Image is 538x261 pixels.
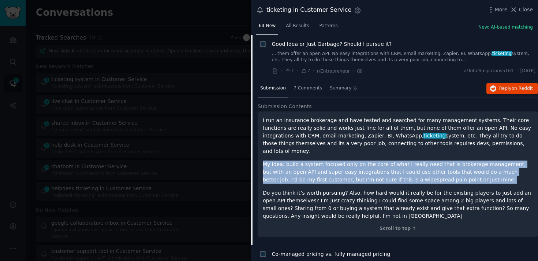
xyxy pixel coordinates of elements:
[313,67,314,75] span: ·
[258,103,312,110] span: Submission Contents
[301,68,310,74] span: 7
[464,68,514,74] span: u/TotalSuspicious5161
[256,20,278,35] a: 64 New
[283,20,311,35] a: All Results
[263,117,533,155] p: I run an insurance brokerage and have tested and searched for many management systems. Their core...
[260,85,286,92] span: Submission
[519,6,533,14] span: Close
[259,23,276,29] span: 64 New
[272,51,536,63] a: ... them offer an open API. No easy integrations with CRM, email marketing, Zapier, BI, WhatsApp,...
[281,67,282,75] span: ·
[510,6,533,14] button: Close
[263,161,533,184] p: My idea: build a system focused only on the core of what I really need that is brokerage manageme...
[317,69,350,74] span: r/Entrepreneur
[317,20,340,35] a: Patterns
[263,189,533,220] p: Do you think it’s worth pursuing? Also, how hard would it really be for the existing players to j...
[320,23,338,29] span: Patterns
[330,85,351,92] span: Summary
[492,51,512,56] span: ticketing
[272,40,392,48] a: Good Idea or Just Garbage? Should I pursue it?
[495,6,508,14] span: More
[297,67,298,75] span: ·
[423,133,447,139] span: ticketing
[487,6,508,14] button: More
[286,23,309,29] span: All Results
[263,225,533,232] div: Scroll to top ↑
[294,85,322,92] span: 7 Comments
[516,68,518,74] span: ·
[520,68,535,74] span: [DATE]
[352,67,354,75] span: ·
[486,83,538,95] button: Replyon Reddit
[285,68,294,74] span: 1
[499,85,533,92] span: Reply
[272,250,391,258] a: Co-managed pricing vs. fully managed pricing
[266,5,351,15] div: ticketing in Customer Service
[478,24,533,31] button: New: AI-based matching
[512,86,533,91] span: on Reddit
